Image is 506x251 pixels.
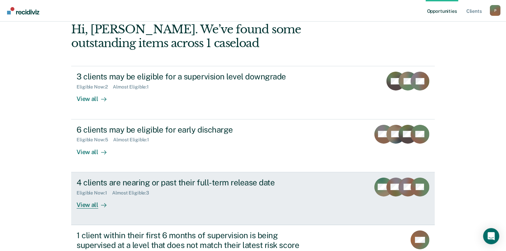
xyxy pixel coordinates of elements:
div: 1 client within their first 6 months of supervision is being supervised at a level that does not ... [77,230,312,250]
div: Almost Eligible : 1 [113,137,154,143]
div: Almost Eligible : 3 [112,190,154,196]
div: View all [77,143,114,156]
a: 3 clients may be eligible for a supervision level downgradeEligible Now:2Almost Eligible:1View all [71,66,434,119]
div: View all [77,90,114,103]
div: P [490,5,501,16]
div: View all [77,195,114,209]
div: Open Intercom Messenger [483,228,499,244]
div: 3 clients may be eligible for a supervision level downgrade [77,72,312,81]
div: 4 clients are nearing or past their full-term release date [77,178,312,187]
a: 4 clients are nearing or past their full-term release dateEligible Now:1Almost Eligible:3View all [71,172,434,225]
a: 6 clients may be eligible for early dischargeEligible Now:5Almost Eligible:1View all [71,119,434,172]
div: Hi, [PERSON_NAME]. We’ve found some outstanding items across 1 caseload [71,23,362,50]
div: Eligible Now : 2 [77,84,113,90]
div: 6 clients may be eligible for early discharge [77,125,312,135]
button: Profile dropdown button [490,5,501,16]
div: Eligible Now : 1 [77,190,112,196]
img: Recidiviz [7,7,39,14]
div: Eligible Now : 5 [77,137,113,143]
div: Almost Eligible : 1 [113,84,154,90]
